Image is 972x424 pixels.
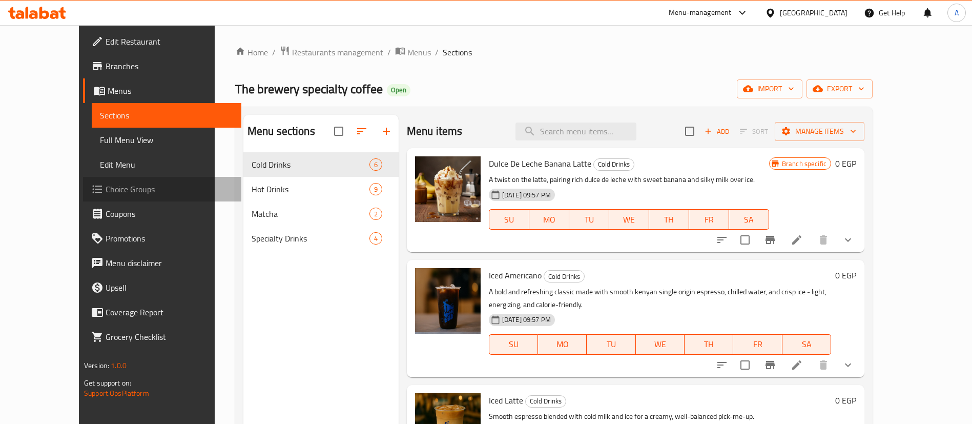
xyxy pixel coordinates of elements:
[369,183,382,195] div: items
[783,125,856,138] span: Manage items
[493,212,525,227] span: SU
[387,86,410,94] span: Open
[83,54,241,78] a: Branches
[83,300,241,325] a: Coverage Report
[489,156,591,171] span: Dulce De Leche Banana Latte
[489,334,538,355] button: SU
[106,183,233,195] span: Choice Groups
[252,183,369,195] span: Hot Drinks
[679,120,700,142] span: Select section
[806,79,873,98] button: export
[387,46,391,58] li: /
[515,123,636,140] input: search
[370,209,382,219] span: 2
[493,337,534,352] span: SU
[370,234,382,244] span: 4
[544,270,585,282] div: Cold Drinks
[836,353,860,377] button: show more
[84,376,131,390] span: Get support on:
[737,337,778,352] span: FR
[272,46,276,58] li: /
[782,334,831,355] button: SA
[835,268,856,282] h6: 0 EGP
[811,228,836,252] button: delete
[729,209,769,230] button: SA
[689,337,729,352] span: TH
[92,103,241,128] a: Sections
[83,275,241,300] a: Upsell
[835,156,856,171] h6: 0 EGP
[700,124,733,139] button: Add
[84,387,149,400] a: Support.OpsPlatform
[111,359,127,372] span: 1.0.0
[106,60,233,72] span: Branches
[489,393,523,408] span: Iced Latte
[700,124,733,139] span: Add item
[106,306,233,318] span: Coverage Report
[395,46,431,59] a: Menus
[435,46,439,58] li: /
[235,46,873,59] nav: breadcrumb
[775,122,864,141] button: Manage items
[235,46,268,58] a: Home
[594,158,634,170] span: Cold Drinks
[106,35,233,48] span: Edit Restaurant
[92,128,241,152] a: Full Menu View
[842,234,854,246] svg: Show Choices
[689,209,729,230] button: FR
[737,79,802,98] button: import
[573,212,605,227] span: TU
[955,7,959,18] span: A
[780,7,847,18] div: [GEOGRAPHIC_DATA]
[758,353,782,377] button: Branch-specific-item
[252,208,369,220] span: Matcha
[83,177,241,201] a: Choice Groups
[498,190,555,200] span: [DATE] 09:57 PM
[489,410,831,423] p: Smooth espresso blended with cold milk and ice for a creamy, well-balanced pick-me-up.
[489,209,529,230] button: SU
[533,212,565,227] span: MO
[370,160,382,170] span: 6
[489,268,542,283] span: Iced Americano
[815,83,864,95] span: export
[84,359,109,372] span: Version:
[489,173,769,186] p: A twist on the latte, pairing rich dulce de leche with sweet banana and silky milk over ice.
[106,331,233,343] span: Grocery Checklist
[252,158,369,171] div: Cold Drinks
[525,395,566,408] div: Cold Drinks
[758,228,782,252] button: Branch-specific-item
[703,126,731,137] span: Add
[710,228,734,252] button: sort-choices
[593,158,634,171] div: Cold Drinks
[734,354,756,376] span: Select to update
[100,158,233,171] span: Edit Menu
[243,201,399,226] div: Matcha2
[108,85,233,97] span: Menus
[349,119,374,144] span: Sort sections
[669,7,732,19] div: Menu-management
[370,185,382,194] span: 9
[609,209,649,230] button: WE
[640,337,680,352] span: WE
[745,83,794,95] span: import
[569,209,609,230] button: TU
[842,359,854,371] svg: Show Choices
[83,78,241,103] a: Menus
[685,334,733,355] button: TH
[489,286,831,311] p: A bold and refreshing classic made with smooth kenyan single origin espresso, chilled water, and ...
[106,257,233,269] span: Menu disclaimer
[791,359,803,371] a: Edit menu item
[292,46,383,58] span: Restaurants management
[243,148,399,255] nav: Menu sections
[83,251,241,275] a: Menu disclaimer
[100,134,233,146] span: Full Menu View
[83,201,241,226] a: Coupons
[542,337,583,352] span: MO
[106,232,233,245] span: Promotions
[374,119,399,144] button: Add section
[835,393,856,408] h6: 0 EGP
[252,232,369,245] span: Specialty Drinks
